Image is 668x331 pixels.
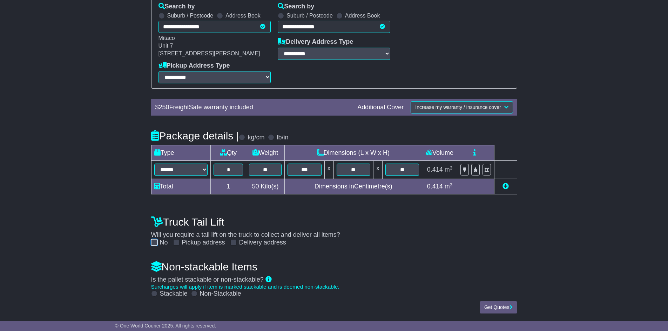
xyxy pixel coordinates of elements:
h4: Truck Tail Lift [151,216,517,228]
td: Dimensions (L x W x H) [285,145,422,161]
label: Address Book [345,12,380,19]
span: m [445,183,453,190]
label: Delivery Address Type [278,38,353,46]
h4: Non-stackable Items [151,261,517,273]
label: Search by [278,3,314,11]
label: Suburb / Postcode [167,12,214,19]
td: 1 [211,179,246,194]
label: kg/cm [248,134,264,142]
label: Search by [158,3,195,11]
span: Mitaco [158,35,175,41]
span: Increase my warranty / insurance cover [415,104,501,110]
h4: Package details | [151,130,239,142]
label: Delivery address [239,239,286,247]
label: lb/in [277,134,288,142]
td: Kilo(s) [246,179,284,194]
td: x [373,161,382,179]
span: 250 [159,104,169,111]
span: m [445,166,453,173]
button: Get Quotes [480,301,517,313]
td: Volume [422,145,457,161]
span: Unit 7 [158,43,173,49]
div: Surcharges will apply if item is marked stackable and is deemed non-stackable. [151,284,517,290]
sup: 3 [450,165,453,171]
span: 0.414 [427,166,443,173]
span: © One World Courier 2025. All rights reserved. [115,323,216,329]
td: Weight [246,145,284,161]
label: Pickup Address Type [158,62,230,70]
span: 50 [252,183,259,190]
label: No [160,239,168,247]
button: Increase my warranty / insurance cover [411,101,513,113]
td: Total [151,179,211,194]
div: Additional Cover [354,104,407,111]
span: 0.414 [427,183,443,190]
span: [STREET_ADDRESS][PERSON_NAME] [158,50,260,56]
td: Type [151,145,211,161]
td: Dimensions in Centimetre(s) [285,179,422,194]
td: x [324,161,333,179]
label: Stackable [160,290,188,298]
label: Non-Stackable [200,290,241,298]
label: Address Book [225,12,261,19]
sup: 3 [450,182,453,187]
a: Add new item [502,183,509,190]
div: Will you require a tail lift on the truck to collect and deliver all items? [148,212,521,247]
td: Qty [211,145,246,161]
div: $ FreightSafe warranty included [152,104,354,111]
span: Is the pallet stackable or non-stackable? [151,276,264,283]
label: Suburb / Postcode [286,12,333,19]
label: Pickup address [182,239,225,247]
